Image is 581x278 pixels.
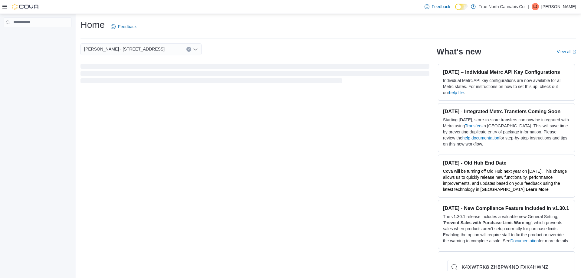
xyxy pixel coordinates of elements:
[193,47,198,52] button: Open list of options
[510,238,539,243] a: Documentation
[573,50,576,54] svg: External link
[432,4,450,10] span: Feedback
[12,4,39,10] img: Cova
[449,90,464,95] a: help file
[443,214,570,244] p: The v1.30.1 release includes a valuable new General Setting, ' ', which prevents sales when produ...
[532,3,539,10] div: Liv Jones
[443,117,570,147] p: Starting [DATE], store-to-store transfers can now be integrated with Metrc using in [GEOGRAPHIC_D...
[528,3,529,10] p: |
[186,47,191,52] button: Clear input
[443,108,570,114] h3: [DATE] - Integrated Metrc Transfers Coming Soon
[443,169,567,192] span: Cova will be turning off Old Hub next year on [DATE]. This change allows us to quickly release ne...
[462,136,499,140] a: help documentation
[118,24,136,30] span: Feedback
[84,45,165,53] span: [PERSON_NAME] - [STREET_ADDRESS]
[443,69,570,75] h3: [DATE] – Individual Metrc API Key Configurations
[80,19,105,31] h1: Home
[526,187,548,192] a: Learn More
[4,28,71,43] nav: Complex example
[479,3,526,10] p: True North Cannabis Co.
[465,123,483,128] a: Transfers
[533,3,537,10] span: LJ
[443,160,570,166] h3: [DATE] - Old Hub End Date
[422,1,453,13] a: Feedback
[443,205,570,211] h3: [DATE] - New Compliance Feature Included in v1.30.1
[455,4,468,10] input: Dark Mode
[444,220,531,225] strong: Prevent Sales with Purchase Limit Warning
[437,47,481,57] h2: What's new
[557,49,576,54] a: View allExternal link
[443,77,570,96] p: Individual Metrc API key configurations are now available for all Metrc states. For instructions ...
[80,65,429,84] span: Loading
[541,3,576,10] p: [PERSON_NAME]
[108,21,139,33] a: Feedback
